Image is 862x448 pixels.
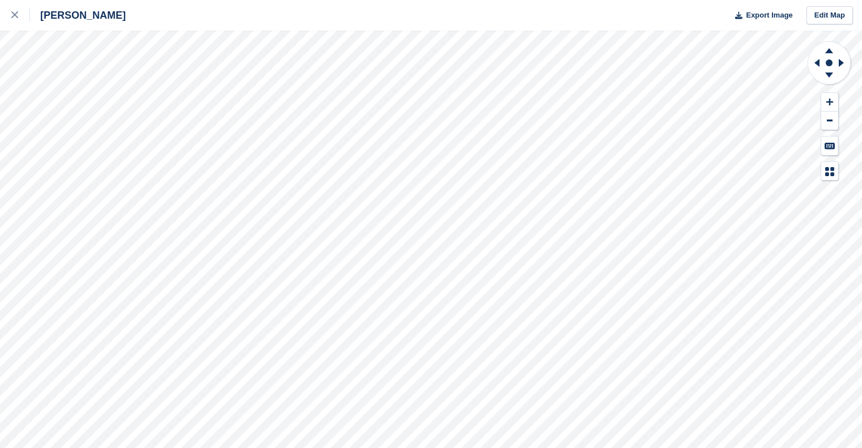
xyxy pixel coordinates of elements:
div: [PERSON_NAME] [30,8,126,22]
button: Export Image [728,6,793,25]
button: Keyboard Shortcuts [821,136,838,155]
button: Zoom Out [821,112,838,130]
button: Map Legend [821,162,838,181]
a: Edit Map [806,6,853,25]
span: Export Image [746,10,792,21]
button: Zoom In [821,93,838,112]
